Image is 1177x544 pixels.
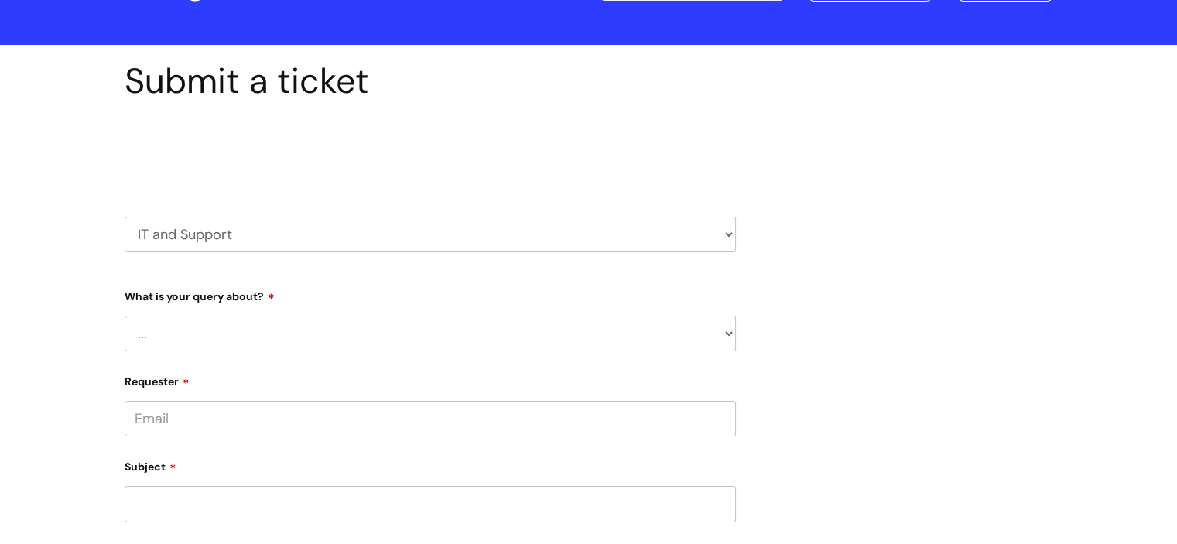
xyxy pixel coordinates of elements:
[125,370,736,388] label: Requester
[125,285,736,303] label: What is your query about?
[125,138,736,166] h2: Select issue type
[125,60,736,102] h1: Submit a ticket
[125,401,736,436] input: Email
[125,455,736,474] label: Subject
